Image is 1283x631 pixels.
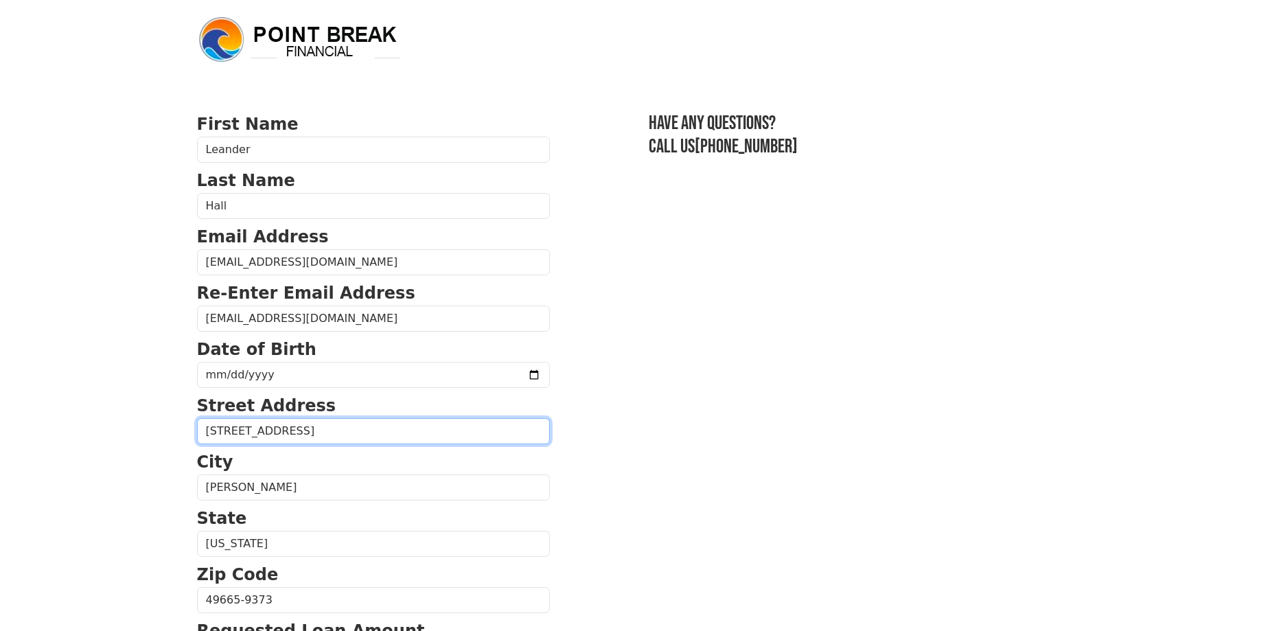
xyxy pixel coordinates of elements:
h3: Call us [649,135,1087,159]
a: [PHONE_NUMBER] [695,135,798,158]
input: Street Address [197,418,550,444]
input: Zip Code [197,587,550,613]
strong: Zip Code [197,565,279,584]
input: Re-Enter Email Address [197,306,550,332]
strong: First Name [197,115,299,134]
strong: State [197,509,247,528]
strong: Street Address [197,396,336,415]
input: City [197,474,550,501]
strong: Date of Birth [197,340,316,359]
input: Last Name [197,193,550,219]
strong: Re-Enter Email Address [197,284,415,303]
strong: City [197,452,233,472]
h3: Have any questions? [649,112,1087,135]
strong: Email Address [197,227,329,246]
input: Email Address [197,249,550,275]
input: First Name [197,137,550,163]
img: logo.png [197,15,403,65]
strong: Last Name [197,171,295,190]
